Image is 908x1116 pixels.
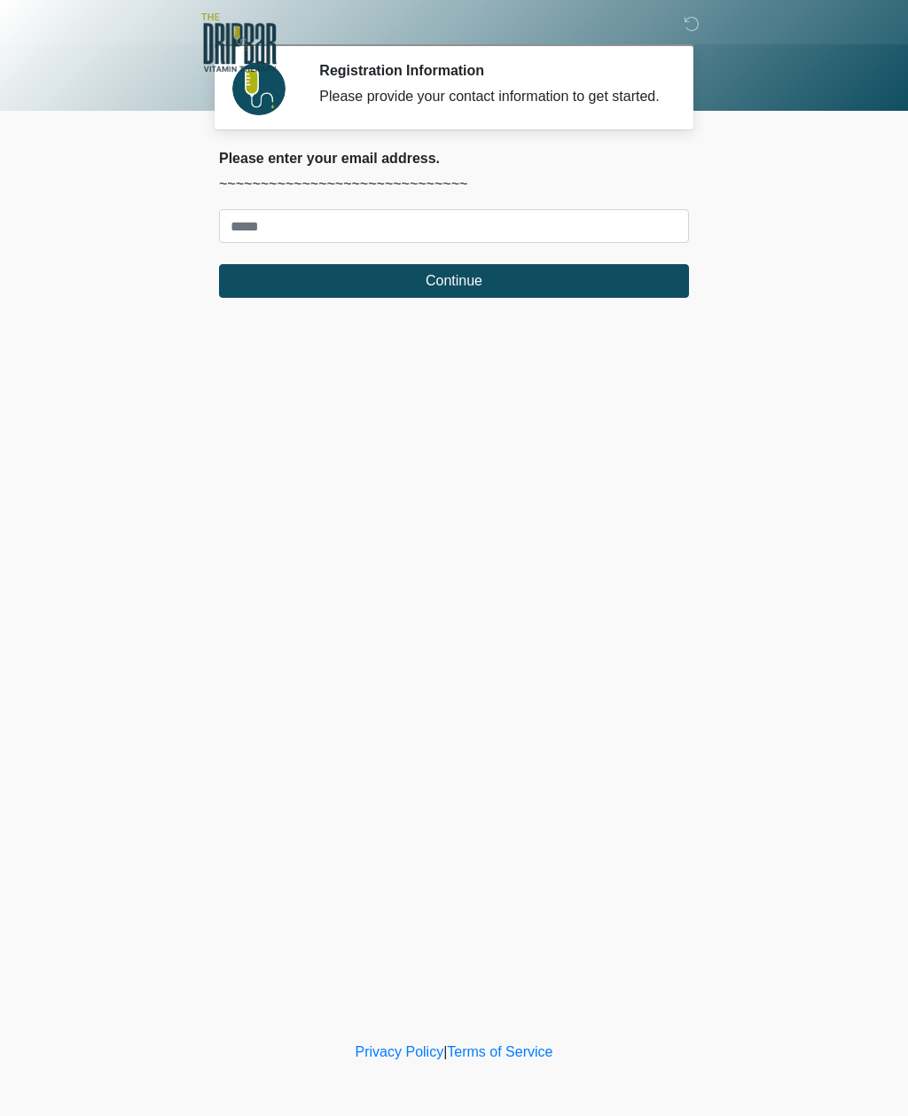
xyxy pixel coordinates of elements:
h2: Please enter your email address. [219,150,689,167]
a: Terms of Service [447,1044,552,1059]
p: ~~~~~~~~~~~~~~~~~~~~~~~~~~~~~~ [219,174,689,195]
div: Please provide your contact information to get started. [319,86,662,107]
img: The DRIPBaR - Alamo Ranch SATX Logo [201,13,277,72]
a: Privacy Policy [356,1044,444,1059]
button: Continue [219,264,689,298]
img: Agent Avatar [232,62,286,115]
a: | [443,1044,447,1059]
